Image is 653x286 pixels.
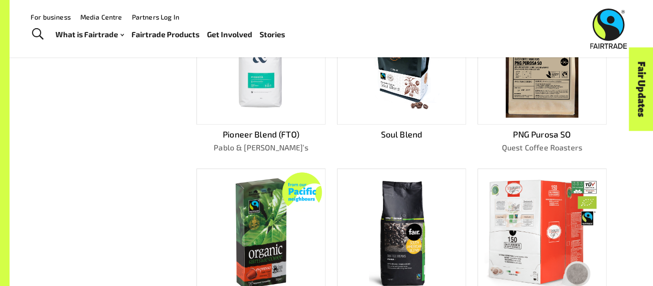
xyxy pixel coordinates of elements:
a: For business [31,13,71,21]
a: Fairtrade Products [131,28,199,42]
img: Fairtrade Australia New Zealand logo [590,9,627,49]
p: Quest Coffee Roasters [478,142,607,153]
a: Toggle Search [26,22,49,46]
p: PNG Purosa SO [478,128,607,140]
p: Pablo & [PERSON_NAME]’s [196,142,326,153]
a: Get Involved [207,28,252,42]
p: Soul Blend [337,128,466,140]
a: What is Fairtrade [55,28,124,42]
a: Stories [260,28,285,42]
a: Media Centre [80,13,122,21]
p: Pioneer Blend (FTO) [196,128,326,140]
a: Partners Log In [132,13,179,21]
